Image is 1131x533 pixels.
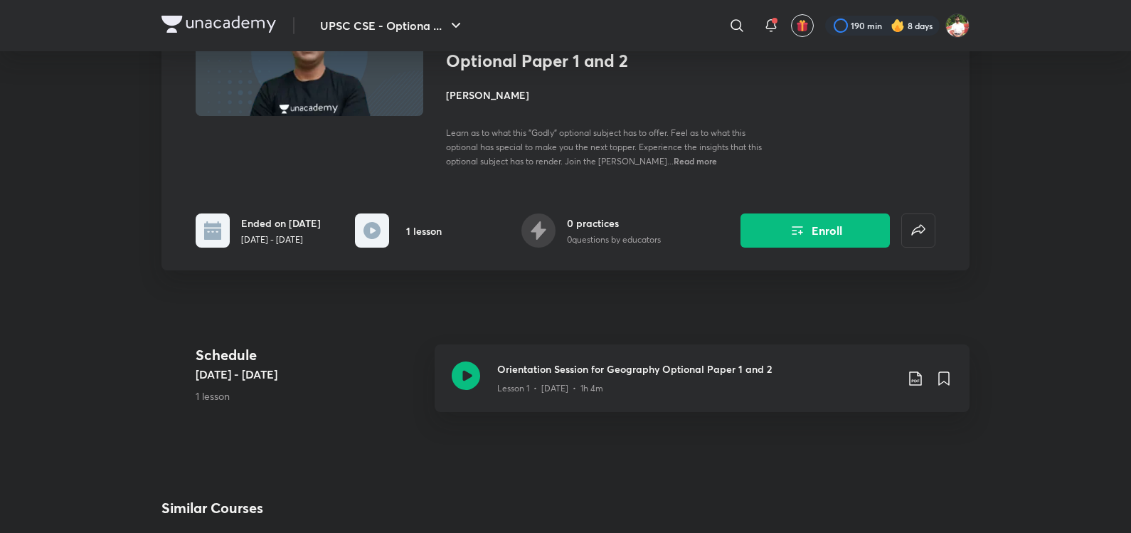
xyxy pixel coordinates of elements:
[446,127,762,167] span: Learn as to what this "Godly" optional subject has to offer. Feel as to what this optional has sp...
[196,389,423,403] p: 1 lesson
[891,19,905,33] img: streak
[567,233,661,246] p: 0 questions by educators
[161,16,276,33] img: Company Logo
[161,497,263,519] h2: Similar Courses
[196,366,423,383] h5: [DATE] - [DATE]
[196,344,423,366] h4: Schedule
[497,362,896,376] h3: Orientation Session for Geography Optional Paper 1 and 2
[446,9,679,70] h1: Geo Musings / Geo चिंतन : Orientation for Geography Optional Paper 1 and 2
[945,14,970,38] img: Shashank Soni
[312,11,473,40] button: UPSC CSE - Optiona ...
[446,88,765,102] h4: [PERSON_NAME]
[161,16,276,36] a: Company Logo
[567,216,661,231] h6: 0 practices
[497,382,603,395] p: Lesson 1 • [DATE] • 1h 4m
[435,344,970,429] a: Orientation Session for Geography Optional Paper 1 and 2Lesson 1 • [DATE] • 1h 4m
[406,223,442,238] h6: 1 lesson
[674,155,717,167] span: Read more
[796,19,809,32] img: avatar
[241,233,321,246] p: [DATE] - [DATE]
[901,213,935,248] button: false
[791,14,814,37] button: avatar
[241,216,321,231] h6: Ended on [DATE]
[740,213,890,248] button: Enroll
